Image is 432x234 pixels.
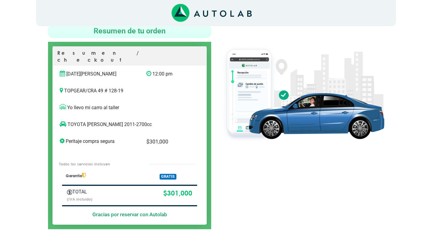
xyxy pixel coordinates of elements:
[146,70,187,78] p: 12:00 pm
[67,197,92,202] small: (IVA incluido)
[383,8,388,18] span: 1
[60,70,137,78] p: [DATE][PERSON_NAME]
[59,161,136,167] p: Todos los servicios incluyen
[60,87,199,94] p: TOPGEAR / CRA 49 # 128-19
[67,188,114,196] p: TOTAL
[60,104,199,111] p: Yo llevo mi carro al taller
[67,189,72,195] img: Autobooking-Iconos-23.png
[50,26,209,36] h4: Resumen de tu orden
[146,138,187,146] p: $ 301,000
[60,138,137,145] p: Peritaje compra segura
[123,188,192,199] p: $ 301,000
[66,173,138,179] p: Garantía
[62,211,197,217] h5: Gracias por reservar con Autolab
[57,50,202,66] p: Resumen / checkout
[172,10,252,16] a: Link al sitio de autolab
[160,174,176,180] span: GRATIS
[60,121,187,128] p: TOYOTA [PERSON_NAME] 2011-2700cc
